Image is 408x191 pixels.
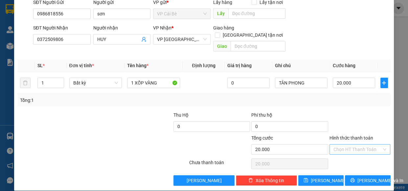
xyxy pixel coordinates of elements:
[141,37,147,42] span: user-add
[304,178,308,183] span: save
[73,78,118,88] span: Bất kỳ
[275,78,328,88] input: Ghi Chú
[357,177,403,184] span: [PERSON_NAME] và In
[333,63,355,68] span: Cước hàng
[192,63,215,68] span: Định lượng
[256,177,284,184] span: Xóa Thông tin
[20,78,31,88] button: delete
[157,9,207,19] span: VP Cái Bè
[213,25,234,30] span: Giao hàng
[213,8,228,19] span: Lấy
[153,25,171,30] span: VP Nhận
[213,41,231,51] span: Giao
[173,112,189,118] span: Thu Hộ
[298,175,344,186] button: save[PERSON_NAME]
[20,97,158,104] div: Tổng: 1
[345,175,390,186] button: printer[PERSON_NAME] và In
[228,8,285,19] input: Dọc đường
[189,159,251,170] div: Chưa thanh toán
[251,135,273,141] span: Tổng cước
[227,63,252,68] span: Giá trị hàng
[251,111,328,121] div: Phí thu hộ
[272,59,330,72] th: Ghi chú
[127,78,180,88] input: VD: Bàn, Ghế
[37,63,43,68] span: SL
[248,178,253,183] span: delete
[329,135,373,141] label: Hình thức thanh toán
[220,31,285,39] span: [GEOGRAPHIC_DATA] tận nơi
[93,24,151,31] div: Người nhận
[69,63,94,68] span: Đơn vị tính
[311,177,346,184] span: [PERSON_NAME]
[157,34,207,44] span: VP Sài Gòn
[187,177,222,184] span: [PERSON_NAME]
[127,63,148,68] span: Tên hàng
[231,41,285,51] input: Dọc đường
[236,175,297,186] button: deleteXóa Thông tin
[350,178,355,183] span: printer
[173,175,235,186] button: [PERSON_NAME]
[380,78,388,88] button: plus
[227,78,270,88] input: 0
[381,80,388,86] span: plus
[33,24,91,31] div: SĐT Người Nhận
